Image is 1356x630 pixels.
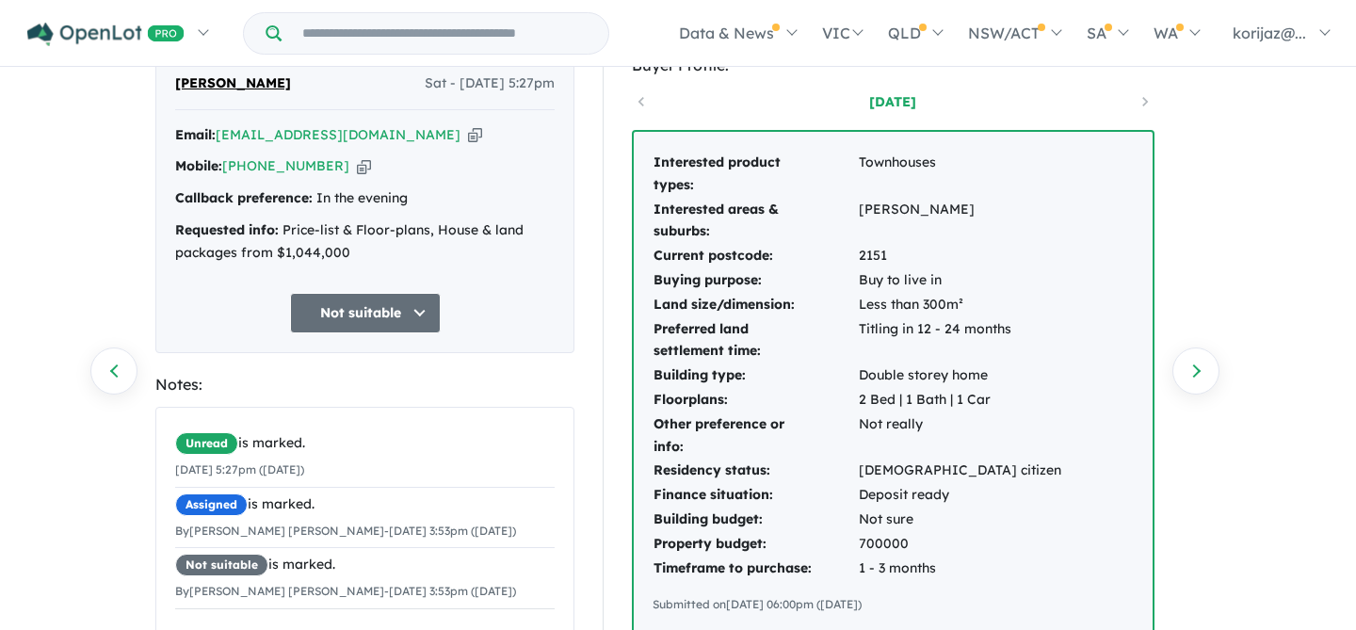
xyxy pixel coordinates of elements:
[175,432,555,455] div: is marked.
[175,187,555,210] div: In the evening
[653,268,858,293] td: Buying purpose:
[175,219,555,265] div: Price-list & Floor-plans, House & land packages from $1,044,000
[653,459,858,483] td: Residency status:
[653,483,858,508] td: Finance situation:
[285,13,605,54] input: Try estate name, suburb, builder or developer
[425,73,555,95] span: Sat - [DATE] 5:27pm
[290,293,441,333] button: Not suitable
[858,198,1062,245] td: [PERSON_NAME]
[155,372,574,397] div: Notes:
[216,126,460,143] a: [EMAIL_ADDRESS][DOMAIN_NAME]
[653,532,858,557] td: Property budget:
[858,459,1062,483] td: [DEMOGRAPHIC_DATA] citizen
[175,493,248,516] span: Assigned
[813,92,973,111] a: [DATE]
[858,151,1062,198] td: Townhouses
[858,244,1062,268] td: 2151
[858,293,1062,317] td: Less than 300m²
[175,554,268,576] span: Not suitable
[175,432,238,455] span: Unread
[175,493,555,516] div: is marked.
[175,221,279,238] strong: Requested info:
[858,508,1062,532] td: Not sure
[858,317,1062,364] td: Titling in 12 - 24 months
[175,524,516,538] small: By [PERSON_NAME]​​​​ [PERSON_NAME] - [DATE] 3:53pm ([DATE])
[858,532,1062,557] td: 700000
[175,126,216,143] strong: Email:
[175,157,222,174] strong: Mobile:
[175,462,304,477] small: [DATE] 5:27pm ([DATE])
[175,73,291,95] span: [PERSON_NAME]
[175,189,313,206] strong: Callback preference:
[1233,24,1306,42] span: korijaz@...
[858,363,1062,388] td: Double storey home
[653,151,858,198] td: Interested product types:
[653,557,858,581] td: Timeframe to purchase:
[858,268,1062,293] td: Buy to live in
[653,244,858,268] td: Current postcode:
[468,125,482,145] button: Copy
[653,317,858,364] td: Preferred land settlement time:
[653,508,858,532] td: Building budget:
[653,595,1134,614] div: Submitted on [DATE] 06:00pm ([DATE])
[653,363,858,388] td: Building type:
[858,483,1062,508] td: Deposit ready
[653,412,858,460] td: Other preference or info:
[175,554,555,576] div: is marked.
[653,198,858,245] td: Interested areas & suburbs:
[858,388,1062,412] td: 2 Bed | 1 Bath | 1 Car
[653,293,858,317] td: Land size/dimension:
[222,157,349,174] a: [PHONE_NUMBER]
[175,584,516,598] small: By [PERSON_NAME]​​​​ [PERSON_NAME] - [DATE] 3:53pm ([DATE])
[653,388,858,412] td: Floorplans:
[27,23,185,46] img: Openlot PRO Logo White
[858,412,1062,460] td: Not really
[858,557,1062,581] td: 1 - 3 months
[357,156,371,176] button: Copy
